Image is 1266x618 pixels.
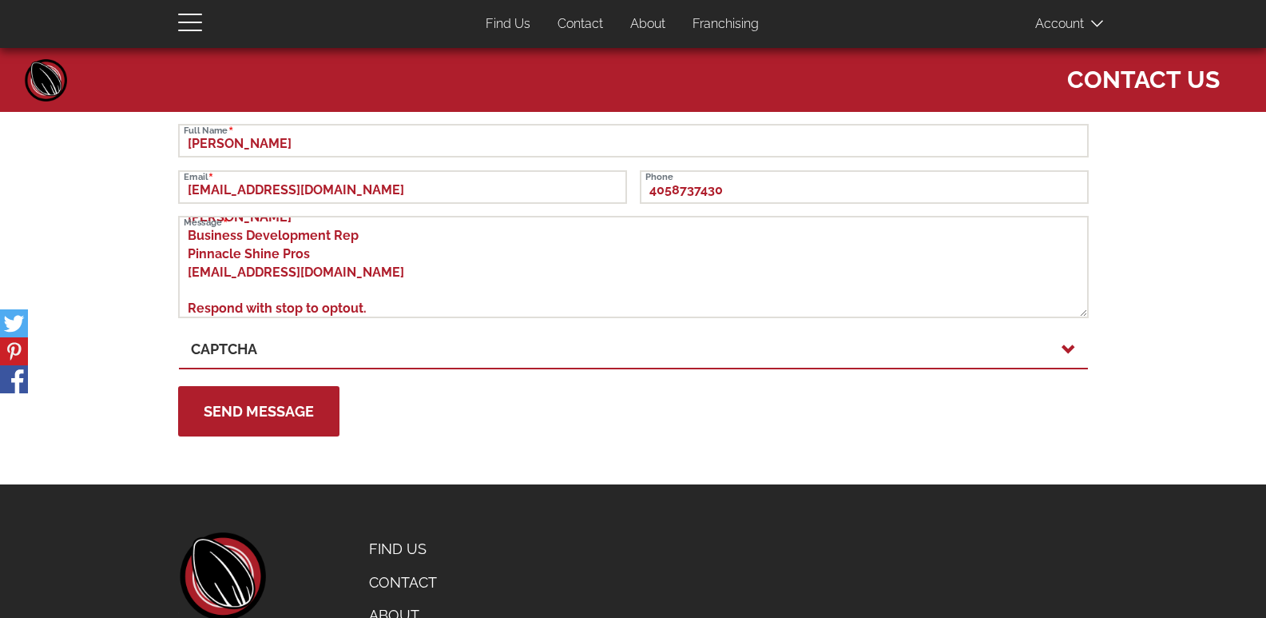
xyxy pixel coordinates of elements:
[640,170,1089,204] input: Phone
[357,566,514,600] a: Contact
[178,124,1089,157] input: Full Name
[191,339,1076,360] a: CAPTCHA
[1067,56,1220,96] span: Contact Us
[178,170,627,204] input: Email
[474,9,542,40] a: Find Us
[546,9,615,40] a: Contact
[357,532,514,566] a: Find Us
[178,386,339,437] button: Send Message
[681,9,771,40] a: Franchising
[22,56,70,104] a: Home
[618,9,677,40] a: About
